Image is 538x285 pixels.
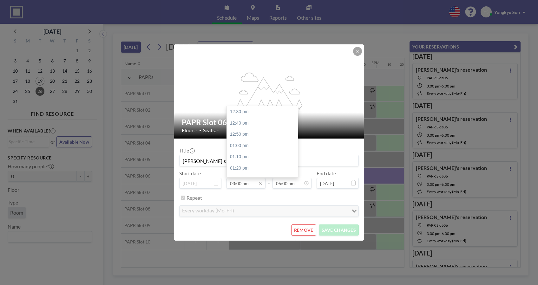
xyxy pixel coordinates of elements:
label: End date [317,170,336,177]
span: • [199,128,201,133]
input: Search for option [236,207,348,215]
div: 12:50 pm [227,129,302,140]
div: 01:30 pm [227,174,302,185]
label: Start date [179,170,201,177]
span: every workday (Mo-Fri) [181,207,235,215]
g: flex-grow: 1.2; [232,72,307,110]
div: 12:30 pm [227,106,302,118]
button: REMOVE [291,224,316,236]
button: SAVE CHANGES [319,224,359,236]
div: 01:00 pm [227,140,302,152]
span: - [268,172,270,186]
label: Title [179,147,194,154]
div: 01:20 pm [227,163,302,174]
div: 01:10 pm [227,151,302,163]
h2: PAPR Slot 06 [182,118,357,127]
div: 12:40 pm [227,118,302,129]
span: Floor: - [182,127,198,133]
span: Seats: - [203,127,219,133]
div: Search for option [180,206,358,217]
label: Repeat [187,195,202,201]
input: (No title) [180,155,358,166]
